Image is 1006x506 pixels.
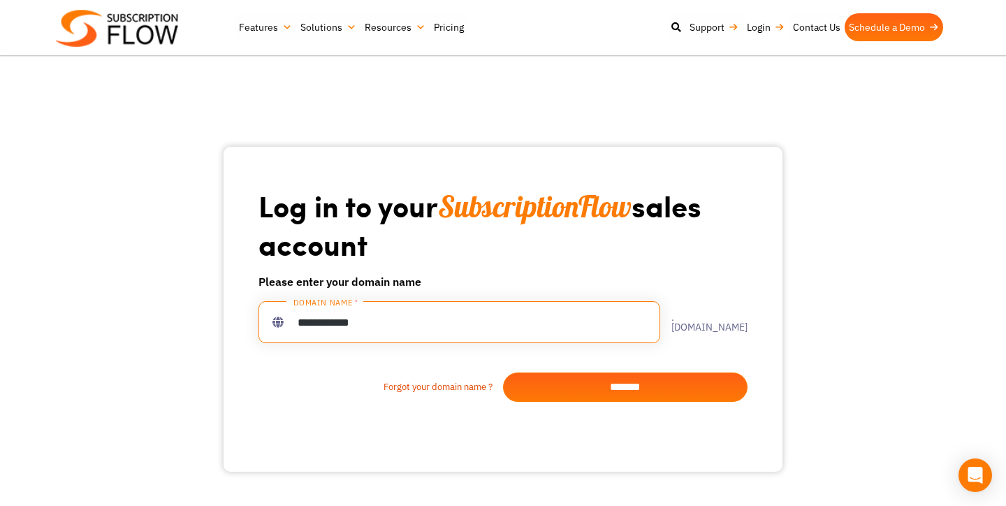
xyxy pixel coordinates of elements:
[660,312,748,332] label: .[DOMAIN_NAME]
[438,188,632,225] span: SubscriptionFlow
[958,458,992,492] div: Open Intercom Messenger
[258,187,748,262] h1: Log in to your sales account
[296,13,360,41] a: Solutions
[258,380,503,394] a: Forgot your domain name ?
[430,13,468,41] a: Pricing
[743,13,789,41] a: Login
[789,13,845,41] a: Contact Us
[258,273,748,290] h6: Please enter your domain name
[56,10,178,47] img: Subscriptionflow
[845,13,943,41] a: Schedule a Demo
[235,13,296,41] a: Features
[685,13,743,41] a: Support
[360,13,430,41] a: Resources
